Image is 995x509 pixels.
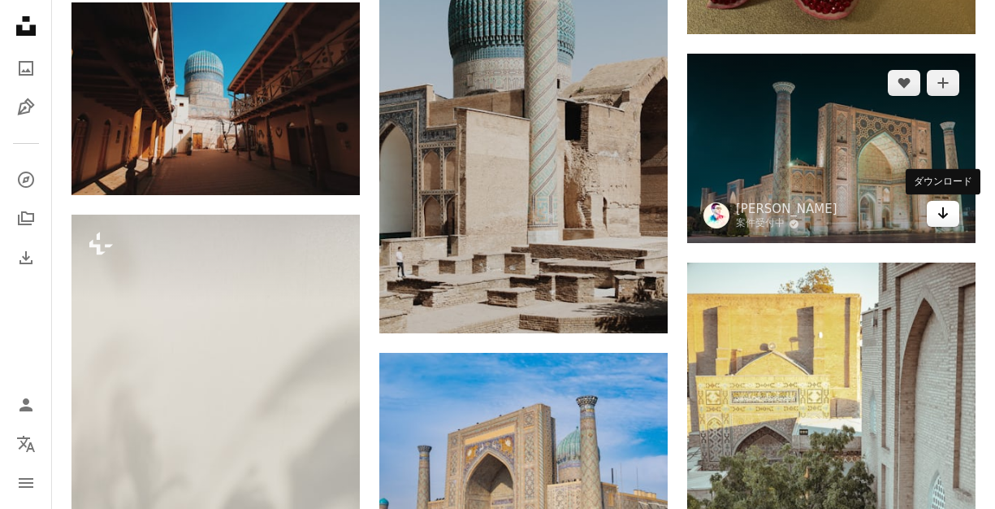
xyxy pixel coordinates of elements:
a: 探す [10,163,42,196]
a: 夜になるとライトアップされた大きな建物 [687,141,976,155]
a: [PERSON_NAME] [736,201,837,217]
img: 緑と茶色のコンクリートドームの建物 [71,2,360,195]
div: ダウンロード [906,169,980,195]
a: ダウンロード履歴 [10,241,42,274]
a: 写真 [10,52,42,85]
button: メニュー [10,467,42,499]
a: 多くの柱とアーチがある大きな建物 [379,442,668,456]
a: 緑と茶色のコンクリートドームの建物 [71,91,360,106]
button: いいね！ [888,70,920,96]
a: 携帯電話を持っている人の白黒写真 [71,424,360,438]
button: 言語 [10,428,42,460]
a: 茶色と青のコンクリートの建物 [379,109,668,124]
img: 夜になるとライトアップされた大きな建物 [687,54,976,243]
a: ホーム — Unsplash [10,10,42,46]
a: コレクション [10,202,42,235]
a: イラスト [10,91,42,124]
a: ログイン / 登録する [10,389,42,421]
a: ダウンロード [927,201,959,227]
a: 案件受付中 [736,217,837,230]
img: Sultonbek Ikromovのプロフィールを見る [703,202,729,228]
button: コレクションに追加する [927,70,959,96]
